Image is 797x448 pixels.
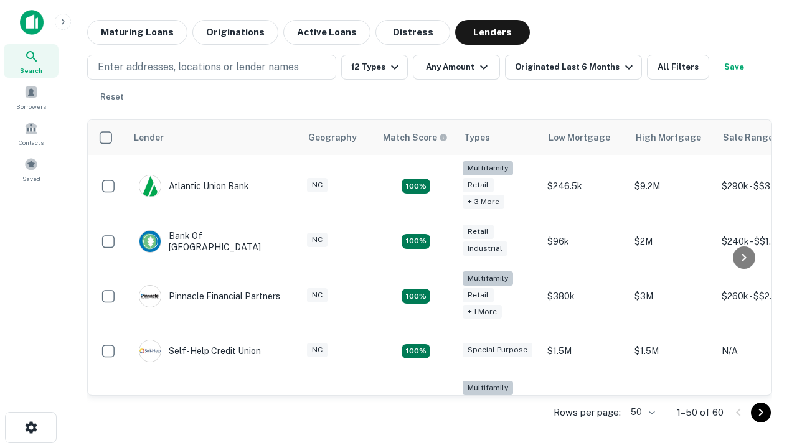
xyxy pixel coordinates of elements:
[751,403,771,422] button: Go to next page
[402,289,430,304] div: Matching Properties: 17, hasApolloMatch: undefined
[628,120,715,155] th: High Mortgage
[626,403,657,421] div: 50
[647,55,709,80] button: All Filters
[628,327,715,375] td: $1.5M
[677,405,724,420] p: 1–50 of 60
[307,288,328,302] div: NC
[98,60,299,75] p: Enter addresses, locations or lender names
[139,340,261,362] div: Self-help Credit Union
[515,60,636,75] div: Originated Last 6 Months
[413,55,500,80] button: Any Amount
[383,131,448,144] div: Capitalize uses an advanced AI algorithm to match your search with the best lender. The match sco...
[307,178,328,192] div: NC
[464,130,490,145] div: Types
[19,138,44,147] span: Contacts
[87,55,336,80] button: Enter addresses, locations or lender names
[541,218,628,265] td: $96k
[139,231,161,252] img: picture
[402,344,430,359] div: Matching Properties: 11, hasApolloMatch: undefined
[628,375,715,437] td: $3.2M
[735,348,797,408] iframe: Chat Widget
[375,20,450,45] button: Distress
[307,343,328,357] div: NC
[463,343,532,357] div: Special Purpose
[549,130,610,145] div: Low Mortgage
[22,174,40,184] span: Saved
[139,230,288,253] div: Bank Of [GEOGRAPHIC_DATA]
[541,327,628,375] td: $1.5M
[341,55,408,80] button: 12 Types
[463,241,507,256] div: Industrial
[456,120,541,155] th: Types
[4,44,59,78] a: Search
[463,381,513,395] div: Multifamily
[139,285,280,307] div: Pinnacle Financial Partners
[541,155,628,218] td: $246.5k
[628,155,715,218] td: $9.2M
[87,20,187,45] button: Maturing Loans
[505,55,642,80] button: Originated Last 6 Months
[301,120,375,155] th: Geography
[192,20,278,45] button: Originations
[139,175,161,197] img: picture
[308,130,357,145] div: Geography
[554,405,621,420] p: Rows per page:
[463,225,494,239] div: Retail
[541,375,628,437] td: $246k
[463,195,504,209] div: + 3 more
[92,85,132,110] button: Reset
[307,233,328,247] div: NC
[714,55,754,80] button: Save your search to get updates of matches that match your search criteria.
[463,161,513,175] div: Multifamily
[139,286,161,307] img: picture
[4,152,59,186] a: Saved
[628,265,715,328] td: $3M
[139,175,249,197] div: Atlantic Union Bank
[139,395,240,418] div: The Fidelity Bank
[134,130,164,145] div: Lender
[541,120,628,155] th: Low Mortgage
[139,340,161,362] img: picture
[4,80,59,114] a: Borrowers
[463,178,494,192] div: Retail
[383,131,445,144] h6: Match Score
[463,288,494,302] div: Retail
[4,116,59,150] a: Contacts
[283,20,370,45] button: Active Loans
[541,265,628,328] td: $380k
[628,218,715,265] td: $2M
[463,305,502,319] div: + 1 more
[20,65,42,75] span: Search
[463,271,513,286] div: Multifamily
[402,234,430,249] div: Matching Properties: 15, hasApolloMatch: undefined
[20,10,44,35] img: capitalize-icon.png
[636,130,701,145] div: High Mortgage
[402,179,430,194] div: Matching Properties: 10, hasApolloMatch: undefined
[723,130,773,145] div: Sale Range
[375,120,456,155] th: Capitalize uses an advanced AI algorithm to match your search with the best lender. The match sco...
[126,120,301,155] th: Lender
[16,101,46,111] span: Borrowers
[455,20,530,45] button: Lenders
